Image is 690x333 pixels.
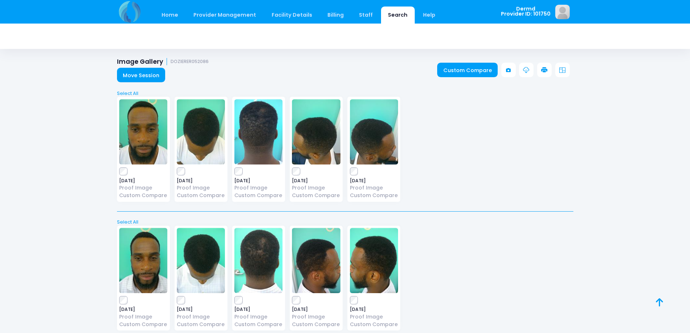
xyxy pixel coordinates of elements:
[119,228,167,293] img: image
[292,228,340,293] img: image
[350,184,398,192] a: Proof Image
[155,7,185,24] a: Home
[119,192,167,199] a: Custom Compare
[234,321,283,328] a: Custom Compare
[234,179,283,183] span: [DATE]
[119,179,167,183] span: [DATE]
[114,90,576,97] a: Select All
[177,192,225,199] a: Custom Compare
[234,99,283,165] img: image
[292,99,340,165] img: image
[437,63,498,77] a: Custom Compare
[119,99,167,165] img: image
[350,99,398,165] img: image
[234,307,283,312] span: [DATE]
[320,7,351,24] a: Billing
[171,59,209,64] small: DOZIERER052086
[234,228,283,293] img: image
[350,321,398,328] a: Custom Compare
[177,99,225,165] img: image
[187,7,263,24] a: Provider Management
[177,179,225,183] span: [DATE]
[117,68,166,82] a: Move Session
[416,7,442,24] a: Help
[555,5,570,19] img: image
[114,218,576,226] a: Select All
[177,184,225,192] a: Proof Image
[381,7,415,24] a: Search
[119,321,167,328] a: Custom Compare
[292,192,340,199] a: Custom Compare
[501,6,551,17] span: Dermd Provider ID: 101750
[292,313,340,321] a: Proof Image
[264,7,319,24] a: Facility Details
[234,313,283,321] a: Proof Image
[177,321,225,328] a: Custom Compare
[352,7,380,24] a: Staff
[177,228,225,293] img: image
[292,307,340,312] span: [DATE]
[119,184,167,192] a: Proof Image
[234,192,283,199] a: Custom Compare
[177,307,225,312] span: [DATE]
[119,313,167,321] a: Proof Image
[177,313,225,321] a: Proof Image
[234,184,283,192] a: Proof Image
[292,184,340,192] a: Proof Image
[350,228,398,293] img: image
[292,321,340,328] a: Custom Compare
[350,313,398,321] a: Proof Image
[117,58,209,66] h1: Image Gallery
[350,179,398,183] span: [DATE]
[292,179,340,183] span: [DATE]
[350,192,398,199] a: Custom Compare
[350,307,398,312] span: [DATE]
[119,307,167,312] span: [DATE]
